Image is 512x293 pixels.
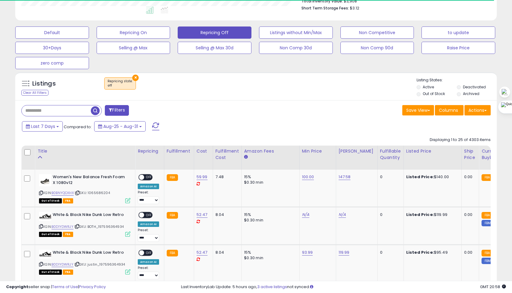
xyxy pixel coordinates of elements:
[167,250,178,256] small: FBA
[197,148,210,154] div: Cost
[53,174,127,187] b: Women's New Balance Fresh Foam X 1080v12
[15,57,89,69] button: zero comp
[144,175,154,180] span: OFF
[215,212,237,217] div: 8.04
[244,154,248,160] small: Amazon Fees.
[138,259,159,265] div: Amazon AI
[435,105,464,115] button: Columns
[302,174,314,180] a: 100.00
[108,79,133,88] span: Repricing state :
[244,180,295,185] div: $0.30 min
[244,250,295,255] div: 15%
[52,190,74,196] a: B0BNYQCKHX
[178,26,251,39] button: Repricing Off
[464,250,474,255] div: 0.00
[39,232,62,237] span: All listings that are currently out of stock and unavailable for purchase on Amazon
[340,42,414,54] button: Non Comp 90d
[144,250,154,255] span: OFF
[482,250,493,256] small: FBA
[74,262,125,267] span: | SKU: justin_197596364934
[31,123,55,129] span: Last 7 Days
[339,148,375,154] div: [PERSON_NAME]
[103,123,138,129] span: Aug-25 - Aug-31
[39,198,62,203] span: All listings that are currently out of stock and unavailable for purchase on Amazon
[108,83,133,88] div: off
[132,75,139,81] button: ×
[181,284,506,290] div: Last InventoryLab Update: 5 hours ago, not synced.
[197,174,208,180] a: 59.99
[167,174,178,181] small: FBA
[178,42,251,54] button: Selling @ Max 30d
[439,107,458,113] span: Columns
[52,284,78,290] a: Terms of Use
[406,212,457,217] div: $119.99
[167,148,191,154] div: Fulfillment
[480,284,506,290] span: 2025-09-8 20:58 GMT
[39,174,51,186] img: 41o-31oulAL._SL40_.jpg
[6,284,106,290] div: seller snap | |
[39,270,62,275] span: All listings that are currently out of stock and unavailable for purchase on Amazon
[138,190,159,204] div: Preset:
[138,221,159,227] div: Amazon AI
[339,174,351,180] a: 147.58
[380,174,399,180] div: 0
[406,174,457,180] div: $140.00
[52,224,73,229] a: B0D1YDWRJY
[406,174,434,180] b: Listed Price:
[97,26,170,39] button: Repricing On
[39,212,51,221] img: 31FnGcShikL._SL40_.jpg
[423,84,434,90] label: Active
[97,42,170,54] button: Selling @ Max
[39,174,130,203] div: ASIN:
[138,228,159,242] div: Preset:
[244,148,297,154] div: Amazon Fees
[464,212,474,217] div: 0.00
[94,121,146,132] button: Aug-25 - Aug-31
[197,249,208,256] a: 52.47
[464,174,474,180] div: 0.00
[244,255,295,261] div: $0.30 min
[138,148,162,154] div: Repricing
[22,121,63,132] button: Last 7 Days
[21,90,48,96] div: Clear All Filters
[482,212,493,219] small: FBA
[482,258,493,264] small: FBM
[339,249,350,256] a: 119.99
[302,212,309,218] a: N/A
[421,26,495,39] button: to update
[423,91,445,96] label: Out of Stock
[215,250,237,255] div: 8.04
[53,250,127,257] b: White & Black Nike Dunk Low Retro
[79,284,106,290] a: Privacy Policy
[39,250,130,274] div: ASIN:
[380,250,399,255] div: 0
[464,148,476,161] div: Ship Price
[482,220,493,226] small: FBM
[144,212,154,217] span: OFF
[464,105,491,115] button: Actions
[259,26,333,39] button: Listings without Min/Max
[406,212,434,217] b: Listed Price:
[380,212,399,217] div: 0
[302,148,333,154] div: Min Price
[64,124,92,130] span: Compared to:
[421,42,495,54] button: Raise Price
[63,232,73,237] span: FBA
[37,148,133,154] div: Title
[52,262,73,267] a: B0D1YDWRJY
[244,174,295,180] div: 15%
[138,184,159,189] div: Amazon AI
[463,84,486,90] label: Deactivated
[350,5,359,11] span: $3.12
[215,174,237,180] div: 7.48
[402,105,434,115] button: Save View
[257,284,287,290] a: 3 active listings
[197,212,208,218] a: 52.47
[302,249,313,256] a: 93.99
[463,91,479,96] label: Archived
[301,5,349,11] b: Short Term Storage Fees:
[53,212,127,219] b: White & Black Nike Dunk Low Retro
[75,190,110,195] span: | SKU: 1065686204
[138,266,159,280] div: Preset:
[15,42,89,54] button: 30+Days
